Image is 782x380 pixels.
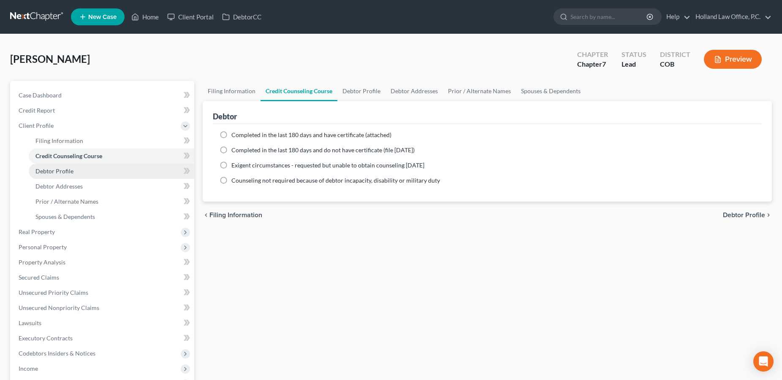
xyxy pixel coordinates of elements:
button: Debtor Profile chevron_right [723,212,772,218]
span: Debtor Profile [723,212,765,218]
a: Secured Claims [12,270,194,285]
a: Credit Report [12,103,194,118]
div: Lead [622,59,646,69]
button: chevron_left Filing Information [203,212,262,218]
a: Help [662,9,690,24]
i: chevron_left [203,212,209,218]
a: Debtor Profile [29,164,194,179]
span: Income [19,365,38,372]
span: Real Property [19,228,55,235]
span: Property Analysis [19,259,65,266]
a: Lawsuits [12,315,194,331]
span: Filing Information [209,212,262,218]
span: New Case [88,14,117,20]
a: Debtor Addresses [386,81,443,101]
span: Personal Property [19,243,67,251]
span: Completed in the last 180 days and have certificate (attached) [231,131,391,138]
span: Exigent circumstances - requested but unable to obtain counseling [DATE] [231,162,424,169]
div: Open Intercom Messenger [753,351,774,372]
a: Property Analysis [12,255,194,270]
span: Client Profile [19,122,54,129]
span: Filing Information [35,137,83,144]
a: Unsecured Priority Claims [12,285,194,300]
span: 7 [602,60,606,68]
a: Case Dashboard [12,88,194,103]
div: COB [660,59,690,69]
a: Filing Information [203,81,261,101]
a: Debtor Addresses [29,179,194,194]
a: Credit Counseling Course [261,81,337,101]
span: [PERSON_NAME] [10,53,90,65]
a: Prior / Alternate Names [443,81,516,101]
a: Prior / Alternate Names [29,194,194,209]
button: Preview [704,50,762,69]
input: Search by name... [570,9,648,24]
div: Debtor [213,111,237,121]
span: Unsecured Nonpriority Claims [19,304,99,311]
span: Debtor Addresses [35,183,83,190]
a: Holland Law Office, P.C. [691,9,771,24]
div: Chapter [577,50,608,59]
span: Lawsuits [19,319,41,326]
a: DebtorCC [218,9,266,24]
a: Executory Contracts [12,331,194,346]
span: Credit Report [19,107,55,114]
a: Debtor Profile [337,81,386,101]
span: Spouses & Dependents [35,213,95,220]
i: chevron_right [765,212,772,218]
a: Client Portal [163,9,218,24]
span: Unsecured Priority Claims [19,289,88,296]
span: Completed in the last 180 days and do not have certificate (file [DATE]) [231,146,415,154]
a: Filing Information [29,133,194,148]
a: Spouses & Dependents [29,209,194,224]
div: Chapter [577,59,608,69]
div: District [660,50,690,59]
a: Home [127,9,163,24]
span: Executory Contracts [19,334,73,342]
span: Codebtors Insiders & Notices [19,350,95,357]
span: Secured Claims [19,274,59,281]
div: Status [622,50,646,59]
span: Case Dashboard [19,92,62,99]
a: Credit Counseling Course [29,148,194,164]
span: Debtor Profile [35,167,73,175]
span: Prior / Alternate Names [35,198,98,205]
span: Counseling not required because of debtor incapacity, disability or military duty [231,177,440,184]
a: Spouses & Dependents [516,81,586,101]
a: Unsecured Nonpriority Claims [12,300,194,315]
span: Credit Counseling Course [35,152,102,159]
